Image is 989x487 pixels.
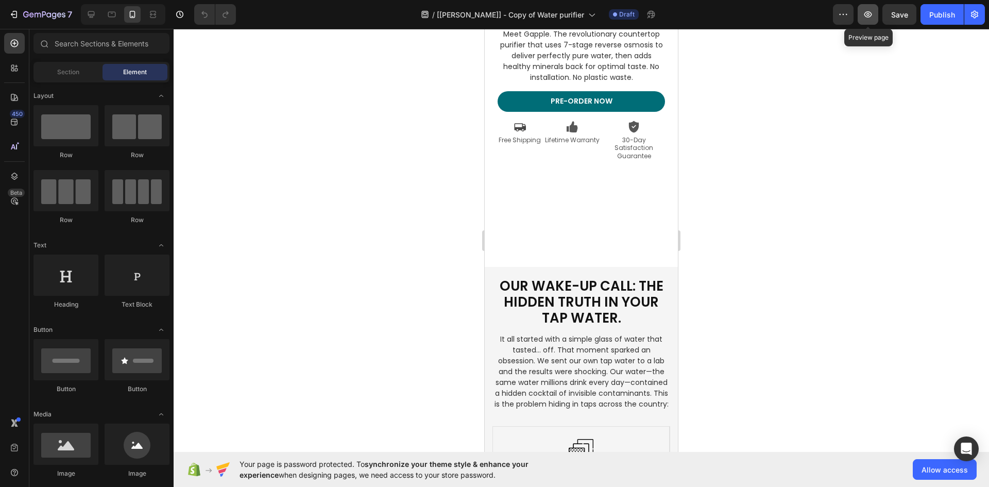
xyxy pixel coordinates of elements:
[8,189,25,197] div: Beta
[891,10,908,19] span: Save
[913,459,977,480] button: Allow access
[33,150,98,160] div: Row
[33,241,46,250] span: Text
[10,110,25,118] div: 450
[105,469,169,478] div: Image
[153,88,169,104] span: Toggle open
[153,237,169,254] span: Toggle open
[240,460,528,479] span: synchronize your theme style & enhance your experience
[437,9,584,20] span: [[PERSON_NAME]] - Copy of Water purifier
[485,29,678,452] iframe: Design area
[33,300,98,309] div: Heading
[153,406,169,423] span: Toggle open
[4,4,77,25] button: 7
[105,150,169,160] div: Row
[105,384,169,394] div: Button
[33,91,54,100] span: Layout
[922,464,968,475] span: Allow access
[882,4,916,25] button: Save
[105,300,169,309] div: Text Block
[33,384,98,394] div: Button
[240,459,569,480] span: Your page is password protected. To when designing pages, we need access to your store password.
[153,322,169,338] span: Toggle open
[954,436,979,461] div: Open Intercom Messenger
[33,215,98,225] div: Row
[33,410,52,419] span: Media
[929,9,955,20] div: Publish
[84,410,109,435] img: Alt Image
[123,68,147,77] span: Element
[57,68,79,77] span: Section
[33,325,53,334] span: Button
[33,33,169,54] input: Search Sections & Elements
[67,8,72,21] p: 7
[33,469,98,478] div: Image
[194,4,236,25] div: Undo/Redo
[105,215,169,225] div: Row
[432,9,435,20] span: /
[619,10,635,19] span: Draft
[920,4,964,25] button: Publish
